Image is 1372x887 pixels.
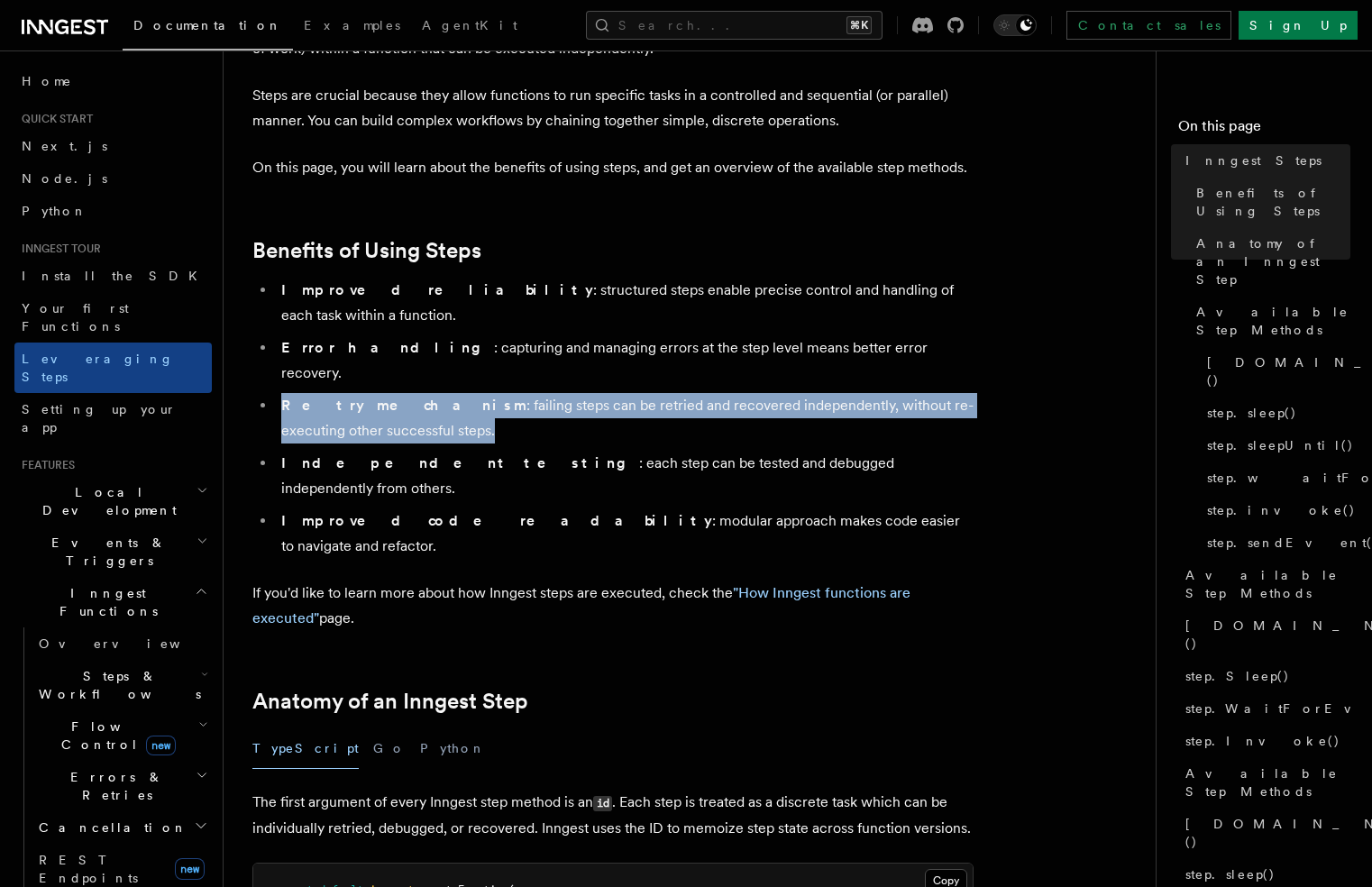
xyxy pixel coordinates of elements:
[252,238,481,263] a: Benefits of Using Steps
[281,512,712,529] strong: Improved code readability
[32,811,212,844] button: Cancellation
[252,790,974,841] p: The first argument of every Inngest step method is an . Each step is treated as a discrete task w...
[22,301,129,334] span: Your first Functions
[14,292,212,343] a: Your first Functions
[14,534,197,570] span: Events & Triggers
[1178,808,1350,858] a: [DOMAIN_NAME]()
[14,112,93,126] span: Quick start
[252,689,528,714] a: Anatomy of an Inngest Step
[1185,764,1350,800] span: Available Step Methods
[175,858,205,880] span: new
[1066,11,1231,40] a: Contact sales
[14,577,212,627] button: Inngest Functions
[22,204,87,218] span: Python
[133,18,282,32] span: Documentation
[39,853,138,885] span: REST Endpoints
[14,242,101,256] span: Inngest tour
[14,458,75,472] span: Features
[14,65,212,97] a: Home
[14,476,212,526] button: Local Development
[1200,494,1350,526] a: step.invoke()
[14,483,197,519] span: Local Development
[420,728,486,769] button: Python
[1200,346,1350,397] a: [DOMAIN_NAME]()
[32,627,212,660] a: Overview
[1207,501,1356,519] span: step.invoke()
[1178,609,1350,660] a: [DOMAIN_NAME]()
[1185,566,1350,602] span: Available Step Methods
[14,162,212,195] a: Node.js
[276,335,974,386] li: : capturing and managing errors at the step level means better error recovery.
[252,155,974,180] p: On this page, you will learn about the benefits of using steps, and get an overview of the availa...
[22,72,72,90] span: Home
[1178,725,1350,757] a: step.Invoke()
[1189,296,1350,346] a: Available Step Methods
[14,393,212,443] a: Setting up your app
[1200,462,1350,494] a: step.waitForEvent()
[293,5,411,49] a: Examples
[1200,397,1350,429] a: step.sleep()
[14,526,212,577] button: Events & Triggers
[146,736,176,755] span: new
[1178,660,1350,692] a: step.Sleep()
[1178,757,1350,808] a: Available Step Methods
[14,130,212,162] a: Next.js
[1207,404,1297,422] span: step.sleep()
[1178,115,1350,144] h4: On this page
[14,343,212,393] a: Leveraging Steps
[1185,865,1276,883] span: step.sleep()
[32,660,212,710] button: Steps & Workflows
[1185,732,1340,750] span: step.Invoke()
[252,728,359,769] button: TypeScript
[281,339,494,356] strong: Error handling
[1196,234,1350,288] span: Anatomy of an Inngest Step
[276,393,974,443] li: : failing steps can be retried and recovered independently, without re-executing other successful...
[993,14,1037,36] button: Toggle dark mode
[1185,667,1290,685] span: step.Sleep()
[14,195,212,227] a: Python
[276,451,974,501] li: : each step can be tested and debugged independently from others.
[32,710,212,761] button: Flow Controlnew
[1178,692,1350,725] a: step.WaitForEvent()
[14,260,212,292] a: Install the SDK
[1239,11,1358,40] a: Sign Up
[593,796,612,811] code: id
[22,269,208,283] span: Install the SDK
[39,636,224,651] span: Overview
[1196,184,1350,220] span: Benefits of Using Steps
[586,11,883,40] button: Search...⌘K
[1189,227,1350,296] a: Anatomy of an Inngest Step
[14,584,195,620] span: Inngest Functions
[281,397,526,414] strong: Retry mechanism
[1189,177,1350,227] a: Benefits of Using Steps
[411,5,528,49] a: AgentKit
[1185,151,1322,169] span: Inngest Steps
[846,16,872,34] kbd: ⌘K
[22,402,177,434] span: Setting up your app
[281,281,593,298] strong: Improved reliability
[304,18,400,32] span: Examples
[422,18,517,32] span: AgentKit
[252,83,974,133] p: Steps are crucial because they allow functions to run specific tasks in a controlled and sequenti...
[1196,303,1350,339] span: Available Step Methods
[32,718,198,754] span: Flow Control
[1200,429,1350,462] a: step.sleepUntil()
[1178,144,1350,177] a: Inngest Steps
[252,581,974,631] p: If you'd like to learn more about how Inngest steps are executed, check the page.
[32,761,212,811] button: Errors & Retries
[276,278,974,328] li: : structured steps enable precise control and handling of each task within a function.
[276,508,974,559] li: : modular approach makes code easier to navigate and refactor.
[32,667,201,703] span: Steps & Workflows
[22,139,107,153] span: Next.js
[32,818,188,837] span: Cancellation
[1207,436,1354,454] span: step.sleepUntil()
[22,171,107,186] span: Node.js
[281,454,639,471] strong: Independent testing
[32,768,196,804] span: Errors & Retries
[373,728,406,769] button: Go
[22,352,174,384] span: Leveraging Steps
[1178,559,1350,609] a: Available Step Methods
[1200,526,1350,559] a: step.sendEvent()
[123,5,293,50] a: Documentation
